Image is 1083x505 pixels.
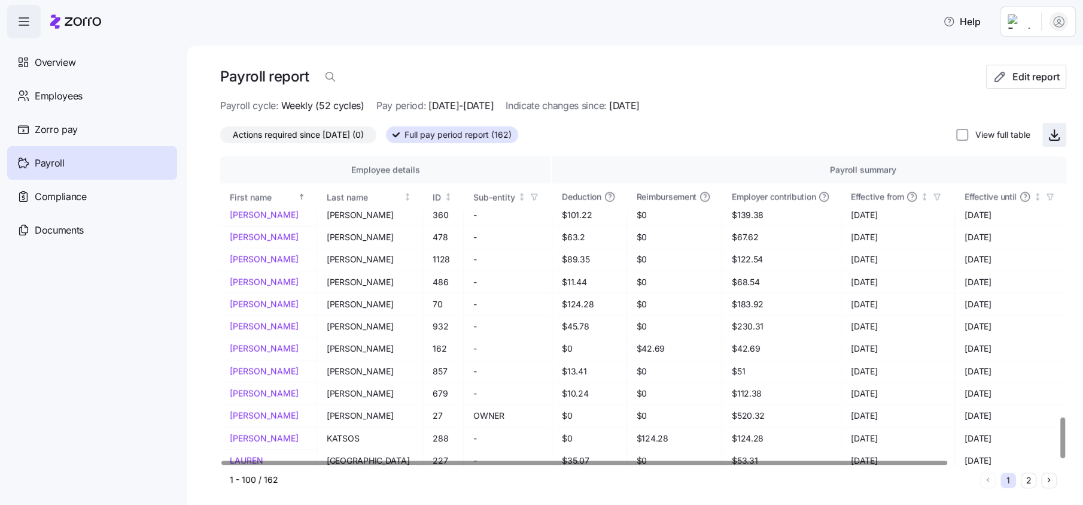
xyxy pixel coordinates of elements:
[473,343,542,355] span: -
[220,98,279,113] span: Payroll cycle:
[423,183,464,211] th: IDNot sorted
[433,209,454,221] span: 360
[473,209,542,221] span: -
[562,298,616,310] span: $124.28
[327,388,413,400] span: [PERSON_NAME]
[637,320,712,332] span: $0
[230,320,307,332] a: [PERSON_NAME]
[637,433,712,444] span: $124.28
[230,164,541,177] div: Employee details
[562,433,616,444] span: $0
[637,191,696,203] span: Reimbursement
[433,231,454,243] span: 478
[920,193,929,201] div: Not sorted
[732,343,831,355] span: $42.69
[327,231,413,243] span: [PERSON_NAME]
[1008,14,1032,29] img: Employer logo
[562,231,616,243] span: $63.2
[433,276,454,288] span: 486
[637,388,712,400] span: $0
[433,365,454,377] span: 857
[433,191,442,204] div: ID
[637,209,712,221] span: $0
[965,191,1017,203] span: Effective until
[35,122,78,137] span: Zorro pay
[433,410,454,422] span: 27
[230,298,307,310] a: [PERSON_NAME]
[933,10,990,34] button: Help
[1000,473,1016,488] button: 1
[851,231,945,243] span: [DATE]
[35,89,83,104] span: Employees
[965,298,1058,310] span: [DATE]
[220,67,309,86] h1: Payroll report
[327,343,413,355] span: [PERSON_NAME]
[965,343,1058,355] span: [DATE]
[473,388,542,400] span: -
[965,276,1058,288] span: [DATE]
[732,191,816,203] span: Employer contribution
[327,191,401,204] div: Last name
[473,455,542,467] span: -
[637,343,712,355] span: $42.69
[968,129,1030,141] label: View full table
[376,98,426,113] span: Pay period:
[1012,69,1059,84] span: Edit report
[851,343,945,355] span: [DATE]
[230,276,307,288] a: [PERSON_NAME]
[327,209,413,221] span: [PERSON_NAME]
[732,253,831,265] span: $122.54
[35,189,87,204] span: Compliance
[297,193,306,201] div: Sorted ascending
[965,253,1058,265] span: [DATE]
[230,231,307,243] a: [PERSON_NAME]
[965,209,1058,221] span: [DATE]
[518,193,526,201] div: Not sorted
[965,320,1058,332] span: [DATE]
[433,455,454,467] span: 227
[464,183,552,211] th: Sub-entityNot sorted
[732,455,831,467] span: $53.31
[965,365,1058,377] span: [DATE]
[562,320,616,332] span: $45.78
[473,298,542,310] span: -
[732,410,831,422] span: $520.32
[732,433,831,444] span: $124.28
[7,79,177,113] a: Employees
[220,183,317,211] th: First nameSorted ascending
[327,455,413,467] span: [GEOGRAPHIC_DATA]
[327,253,413,265] span: [PERSON_NAME]
[444,193,452,201] div: Not sorted
[637,455,712,467] span: $0
[562,455,616,467] span: $35.07
[965,410,1058,422] span: [DATE]
[732,276,831,288] span: $68.54
[433,298,454,310] span: 70
[473,253,542,265] span: -
[327,320,413,332] span: [PERSON_NAME]
[230,209,307,221] a: [PERSON_NAME]
[851,455,945,467] span: [DATE]
[562,253,616,265] span: $89.35
[230,410,307,422] a: [PERSON_NAME]
[230,388,307,400] a: [PERSON_NAME]
[473,276,542,288] span: -
[562,410,616,422] span: $0
[965,433,1058,444] span: [DATE]
[1021,473,1036,488] button: 2
[433,320,454,332] span: 932
[851,191,903,203] span: Effective from
[637,410,712,422] span: $0
[732,320,831,332] span: $230.31
[35,223,84,238] span: Documents
[1041,473,1057,488] button: Next page
[637,276,712,288] span: $0
[637,253,712,265] span: $0
[473,231,542,243] span: -
[473,320,542,332] span: -
[327,276,413,288] span: [PERSON_NAME]
[965,455,1058,467] span: [DATE]
[230,474,975,486] div: 1 - 100 / 162
[955,183,1068,211] th: Effective untilNot sorted
[35,156,65,171] span: Payroll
